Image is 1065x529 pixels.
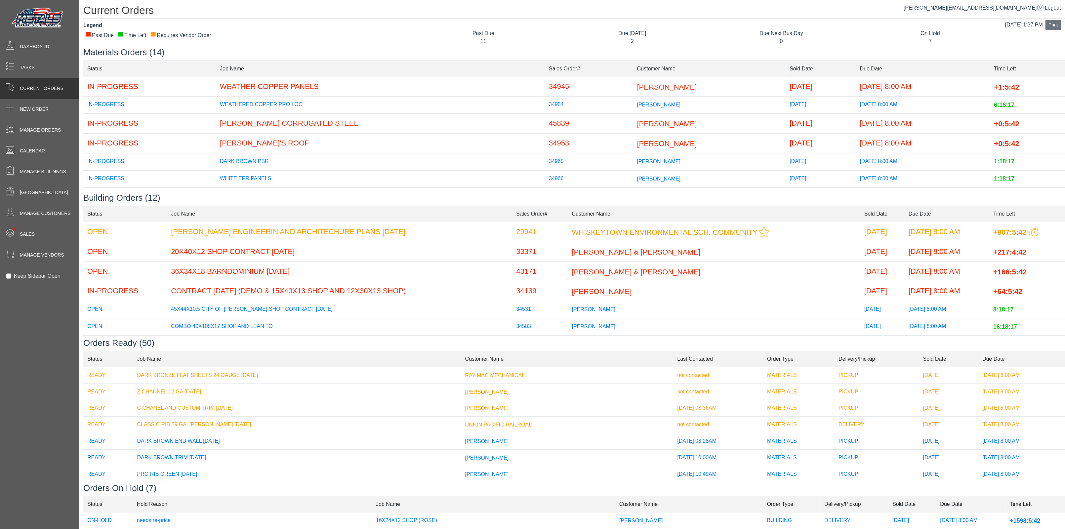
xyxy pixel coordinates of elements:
[14,272,61,280] label: Keep Sidebar Open
[673,417,763,433] td: not contacted
[856,170,990,187] td: [DATE] 8:00 AM
[85,31,114,39] div: Past Due
[83,193,1065,203] h3: Building Orders (12)
[83,384,133,400] td: READY
[216,77,545,97] td: WEATHER COPPER PANELS
[167,262,512,281] td: 36X34X18 BARNDOMINIUM [DATE]
[545,170,633,187] td: 34966
[993,306,1014,313] span: 8:18:17
[83,496,133,512] td: Status
[167,222,512,242] td: [PERSON_NAME] ENGINEERIN AND ARCHITECHURE PLANS [DATE]
[835,482,919,499] td: PICKUP
[572,248,701,256] span: [PERSON_NAME] & [PERSON_NAME]
[904,5,1044,11] span: [PERSON_NAME][EMAIL_ADDRESS][DOMAIN_NAME]
[763,466,835,482] td: MATERIALS
[786,170,856,187] td: [DATE]
[465,438,509,444] span: [PERSON_NAME]
[167,336,512,353] td: [PERSON_NAME] & [PERSON_NAME]
[673,433,763,450] td: [DATE] 08:28AM
[568,206,860,222] td: Customer Name
[512,318,568,336] td: 34583
[465,405,509,411] span: [PERSON_NAME]
[20,127,61,134] span: Manage Orders
[673,400,763,417] td: [DATE] 08:36AM
[563,37,702,45] div: 2
[572,287,632,296] span: [PERSON_NAME]
[993,248,1027,256] span: +217:4:42
[167,318,512,336] td: COMBO 40X105X17 SHOP AND LEAN TO
[994,140,1019,148] span: +0:5:42
[167,242,512,262] td: 20X40X12 SHOP CONTRACT [DATE]
[1010,517,1041,524] span: +1593:5:42
[83,77,216,97] td: IN-PROGRESS
[989,206,1065,222] td: Time Left
[461,351,674,367] td: Customer Name
[133,482,461,499] td: GREEN [PERSON_NAME] [DATE]
[856,77,990,97] td: [DATE] 8:00 AM
[20,168,66,175] span: Manage Buildings
[20,189,68,196] span: [GEOGRAPHIC_DATA]
[133,433,461,450] td: DARK BROWN END WALL [DATE]
[216,170,545,187] td: WHITE EPR PANELS
[994,176,1015,182] span: 1:18:17
[216,133,545,153] td: [PERSON_NAME]'S ROOF
[83,367,133,384] td: READY
[83,466,133,482] td: READY
[904,4,1061,12] div: |
[133,351,461,367] td: Job Name
[994,158,1015,165] span: 1:18:17
[83,351,133,367] td: Status
[133,449,461,466] td: DARK BROWN TRIM [DATE]
[905,336,989,353] td: [DATE] 8:00 AM
[763,433,835,450] td: MATERIALS
[786,114,856,134] td: [DATE]
[637,83,697,91] span: [PERSON_NAME]
[1045,5,1061,11] span: Logout
[978,384,1065,400] td: [DATE] 8:00 AM
[994,83,1019,91] span: +1:5:42
[860,281,905,301] td: [DATE]
[133,466,461,482] td: PRO RIB GREEN [DATE]
[712,29,851,37] div: Due Next Bus Day
[545,187,633,205] td: 34967
[637,140,697,148] span: [PERSON_NAME]
[20,147,45,154] span: Calendar
[512,262,568,281] td: 43171
[545,97,633,114] td: 34954
[512,222,568,242] td: 29941
[835,466,919,482] td: PICKUP
[861,29,1000,37] div: On Hold
[83,222,167,242] td: OPEN
[919,482,978,499] td: [DATE]
[414,29,553,37] div: Past Due
[786,153,856,170] td: [DATE]
[83,400,133,417] td: READY
[83,338,1065,348] h3: Orders Ready (50)
[20,231,35,238] span: Sales
[637,158,681,164] span: [PERSON_NAME]
[133,367,461,384] td: DARK BRONZE FLAT SHEETS 24 GAUGE [DATE]
[905,301,989,318] td: [DATE] 8:00 AM
[83,22,102,28] strong: Legend
[83,417,133,433] td: READY
[993,323,1017,330] span: 16:18:17
[563,29,702,37] div: Due [DATE]
[905,222,989,242] td: [DATE] 8:00 AM
[919,433,978,450] td: [DATE]
[763,482,835,499] td: MATERIALS
[978,417,1065,433] td: [DATE] 8:00 AM
[860,242,905,262] td: [DATE]
[978,351,1065,367] td: Due Date
[673,367,763,384] td: not contacted
[20,85,63,92] span: Current Orders
[216,187,545,205] td: [PERSON_NAME]
[133,384,461,400] td: Z CHANNEL 12 GA [DATE]
[20,43,49,50] span: Dashboard
[888,496,936,512] td: Sold Date
[919,384,978,400] td: [DATE]
[83,114,216,134] td: IN-PROGRESS
[637,176,681,181] span: [PERSON_NAME]
[83,61,216,77] td: Status
[763,449,835,466] td: MATERIALS
[978,400,1065,417] td: [DATE] 8:00 AM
